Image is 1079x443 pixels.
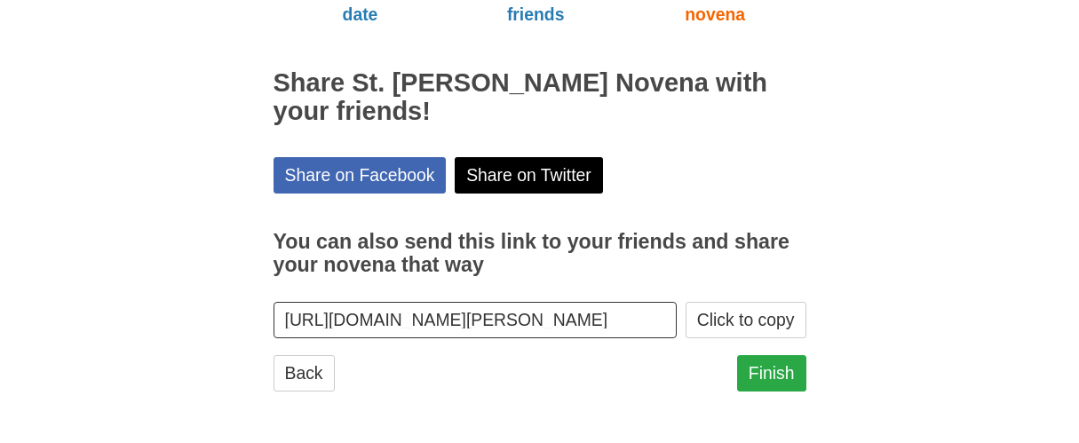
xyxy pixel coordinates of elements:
[455,157,603,194] a: Share on Twitter
[737,355,806,392] a: Finish
[274,355,335,392] a: Back
[274,157,447,194] a: Share on Facebook
[274,231,806,276] h3: You can also send this link to your friends and share your novena that way
[686,302,806,338] button: Click to copy
[274,69,806,126] h2: Share St. [PERSON_NAME] Novena with your friends!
